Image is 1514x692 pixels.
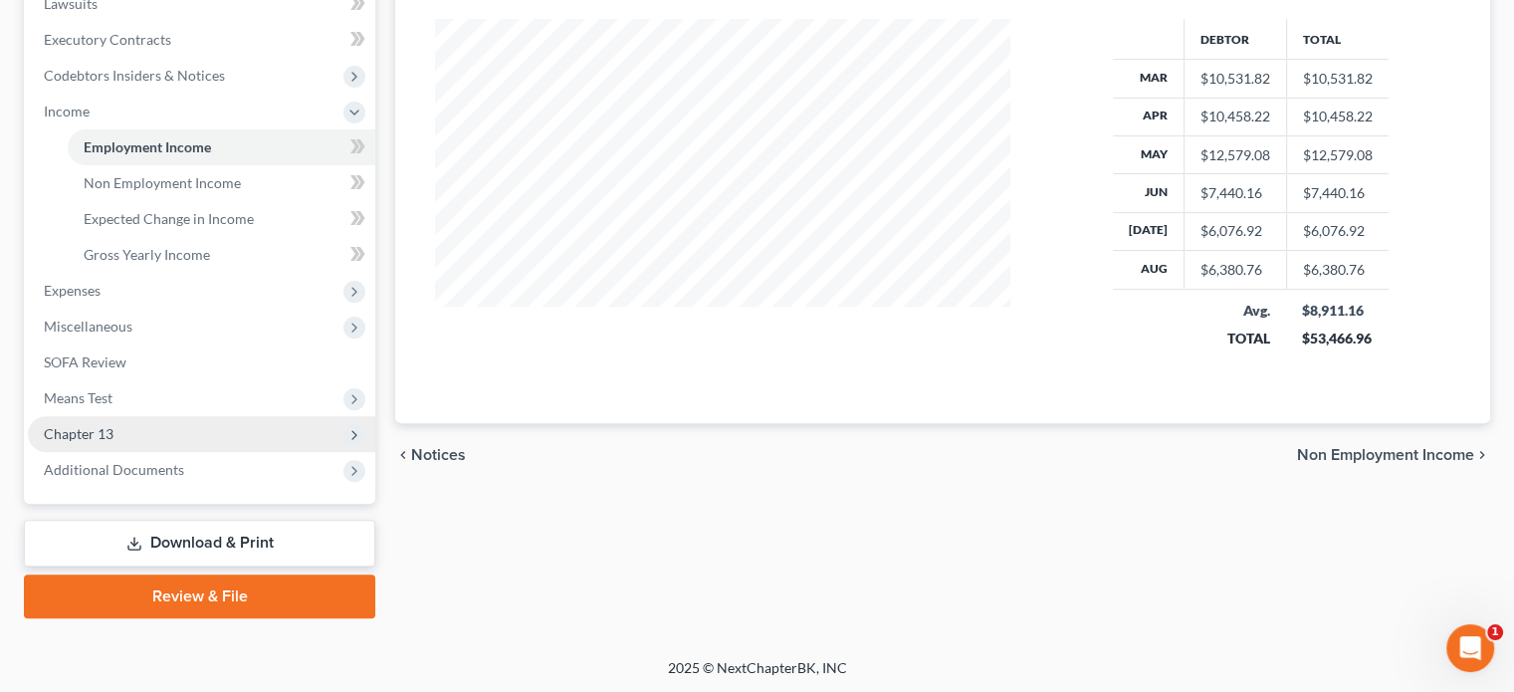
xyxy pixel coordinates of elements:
th: Total [1286,19,1389,59]
a: SOFA Review [28,345,375,380]
div: $10,458.22 [1200,107,1270,126]
a: Executory Contracts [28,22,375,58]
th: Aug [1113,251,1185,289]
i: chevron_left [395,447,411,463]
iframe: Intercom live chat [1446,624,1494,672]
span: Employment Income [84,138,211,155]
i: chevron_right [1474,447,1490,463]
span: Non Employment Income [1297,447,1474,463]
span: Chapter 13 [44,425,113,442]
div: Avg. [1199,301,1270,321]
div: $8,911.16 [1302,301,1373,321]
span: Means Test [44,389,112,406]
th: [DATE] [1113,212,1185,250]
th: May [1113,135,1185,173]
td: $10,531.82 [1286,60,1389,98]
div: $6,076.92 [1200,221,1270,241]
td: $6,380.76 [1286,251,1389,289]
span: SOFA Review [44,353,126,370]
span: Expenses [44,282,101,299]
a: Non Employment Income [68,165,375,201]
th: Jun [1113,174,1185,212]
td: $7,440.16 [1286,174,1389,212]
button: chevron_left Notices [395,447,466,463]
span: Gross Yearly Income [84,246,210,263]
button: Non Employment Income chevron_right [1297,447,1490,463]
span: Executory Contracts [44,31,171,48]
span: Notices [411,447,466,463]
a: Download & Print [24,520,375,567]
span: Miscellaneous [44,318,132,335]
div: $7,440.16 [1200,183,1270,203]
th: Debtor [1184,19,1286,59]
div: $12,579.08 [1200,145,1270,165]
div: $53,466.96 [1302,329,1373,348]
a: Review & File [24,575,375,618]
th: Apr [1113,98,1185,135]
a: Expected Change in Income [68,201,375,237]
a: Employment Income [68,129,375,165]
span: Expected Change in Income [84,210,254,227]
div: TOTAL [1199,329,1270,348]
a: Gross Yearly Income [68,237,375,273]
td: $12,579.08 [1286,135,1389,173]
th: Mar [1113,60,1185,98]
span: 1 [1487,624,1503,640]
div: $10,531.82 [1200,69,1270,89]
span: Non Employment Income [84,174,241,191]
td: $10,458.22 [1286,98,1389,135]
span: Codebtors Insiders & Notices [44,67,225,84]
div: $6,380.76 [1200,260,1270,280]
td: $6,076.92 [1286,212,1389,250]
span: Income [44,103,90,119]
span: Additional Documents [44,461,184,478]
